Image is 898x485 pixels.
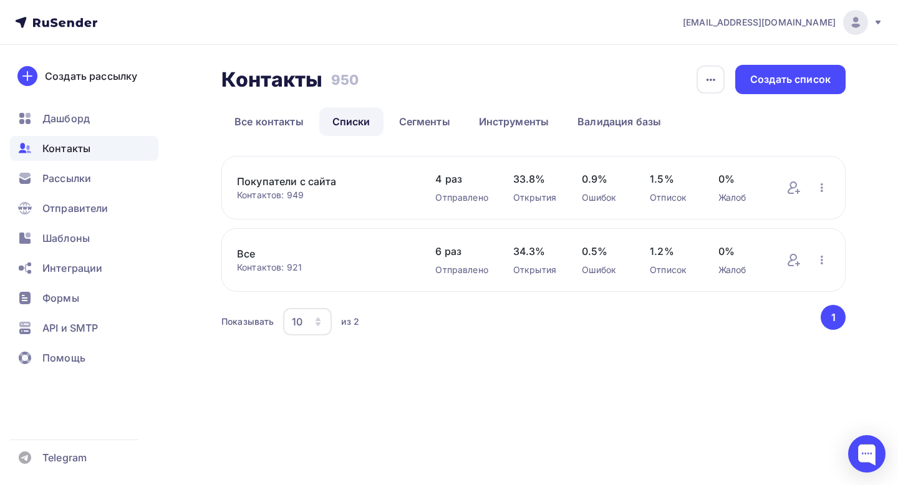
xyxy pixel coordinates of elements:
a: [EMAIL_ADDRESS][DOMAIN_NAME] [683,10,883,35]
span: 1.5% [650,171,693,186]
span: Рассылки [42,171,91,186]
a: Сегменты [386,107,463,136]
a: Формы [10,286,158,310]
div: Жалоб [718,191,762,204]
span: Контакты [42,141,90,156]
span: 0% [718,171,762,186]
div: Создать список [750,72,831,87]
div: Открытия [513,264,557,276]
a: Рассылки [10,166,158,191]
h3: 950 [331,71,359,89]
h2: Контакты [221,67,322,92]
div: Ошибок [582,264,625,276]
span: Шаблоны [42,231,90,246]
span: Telegram [42,450,87,465]
a: Валидация базы [564,107,674,136]
div: 10 [292,314,302,329]
a: Списки [319,107,384,136]
span: Помощь [42,350,85,365]
span: 34.3% [513,244,557,259]
button: 10 [282,307,332,336]
span: 0.9% [582,171,625,186]
button: Go to page 1 [821,305,846,330]
a: Дашборд [10,106,158,131]
span: 6 раз [435,244,488,259]
div: Показывать [221,315,274,328]
div: Открытия [513,191,557,204]
span: 1.2% [650,244,693,259]
div: Ошибок [582,191,625,204]
div: Контактов: 949 [237,189,410,201]
a: Покупатели с сайта [237,174,410,189]
div: Отправлено [435,191,488,204]
a: Контакты [10,136,158,161]
ul: Pagination [819,305,846,330]
div: Контактов: 921 [237,261,410,274]
div: Жалоб [718,264,762,276]
a: Отправители [10,196,158,221]
span: Отправители [42,201,109,216]
div: Отписок [650,191,693,204]
div: из 2 [341,315,359,328]
div: Отправлено [435,264,488,276]
span: 4 раз [435,171,488,186]
a: Все контакты [221,107,317,136]
span: 0.5% [582,244,625,259]
a: Инструменты [466,107,562,136]
a: Шаблоны [10,226,158,251]
span: Формы [42,291,79,305]
span: Интеграции [42,261,102,276]
a: Все [237,246,410,261]
span: 33.8% [513,171,557,186]
span: 0% [718,244,762,259]
span: Дашборд [42,111,90,126]
div: Создать рассылку [45,69,137,84]
span: [EMAIL_ADDRESS][DOMAIN_NAME] [683,16,836,29]
span: API и SMTP [42,320,98,335]
div: Отписок [650,264,693,276]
